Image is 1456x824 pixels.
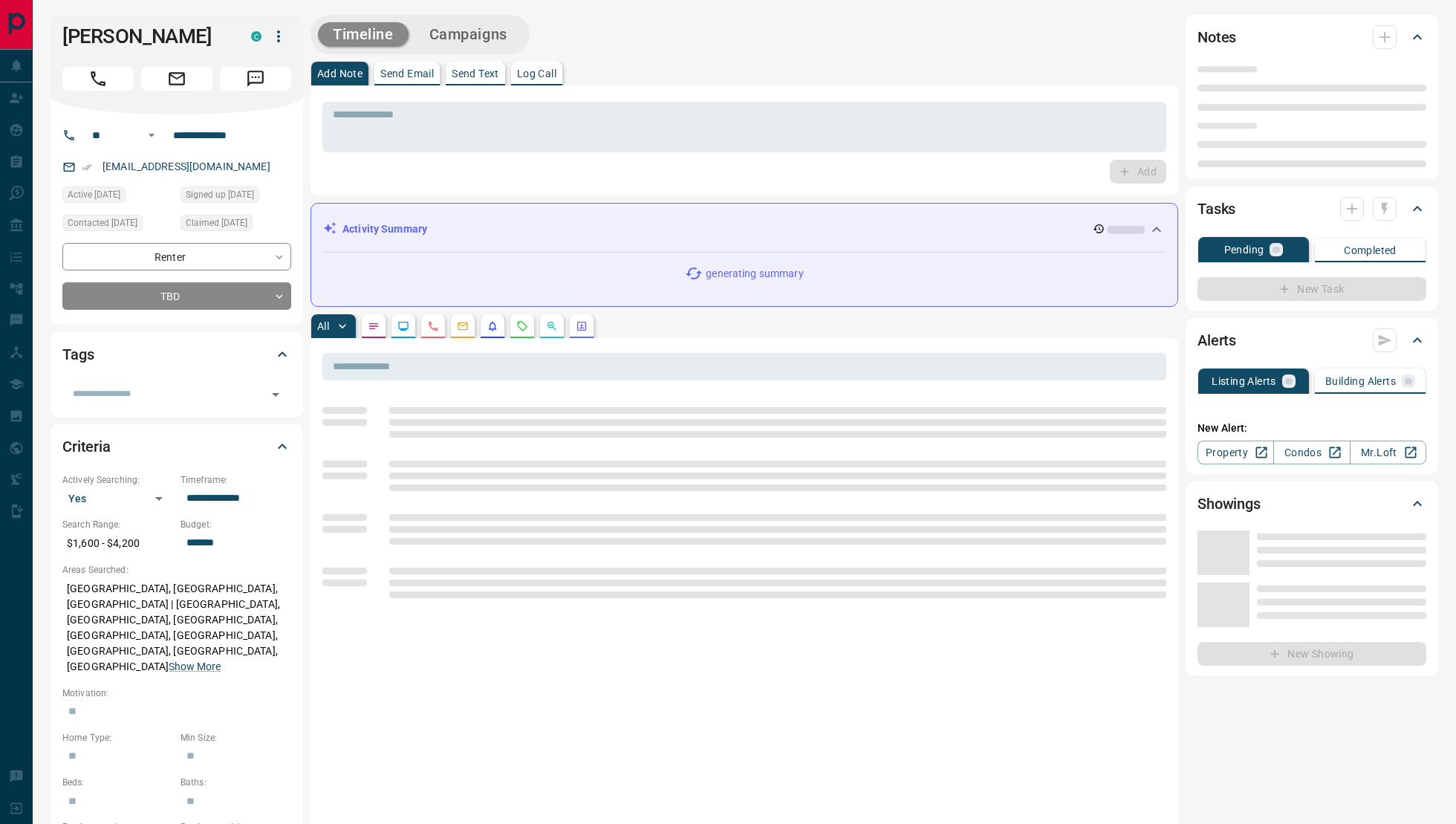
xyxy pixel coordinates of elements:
div: TBD [62,282,291,310]
button: Show More [169,659,221,675]
div: Fri Sep 05 2025 [181,186,291,207]
div: Yes [62,487,173,510]
div: Notes [1197,19,1426,55]
p: Send Text [452,68,499,79]
div: Showings [1197,486,1426,522]
button: Campaigns [415,22,522,47]
span: Signed up [DATE] [186,187,254,202]
p: Add Note [317,68,363,79]
p: Completed [1344,245,1397,256]
a: Condos [1273,441,1350,464]
p: Log Call [517,68,556,79]
p: All [317,321,329,331]
p: Budget: [181,518,291,531]
div: condos.ca [251,31,261,42]
p: Actively Searching: [62,473,173,487]
div: Tags [62,337,291,372]
div: Fri Sep 05 2025 [62,215,173,236]
span: Contacted [DATE] [68,215,137,230]
div: Activity Summary [323,215,1166,243]
p: Building Alerts [1325,376,1396,386]
a: Mr.Loft [1350,441,1426,464]
p: Motivation: [62,687,291,700]
svg: Lead Browsing Activity [397,320,409,332]
svg: Agent Actions [576,320,588,332]
svg: Opportunities [546,320,558,332]
span: Active [DATE] [68,187,120,202]
p: Activity Summary [342,221,427,237]
p: $1,600 - $4,200 [62,531,173,556]
svg: Email Verified [82,162,92,172]
a: Property [1197,441,1274,464]
svg: Listing Alerts [487,320,498,332]
p: New Alert: [1197,421,1426,436]
p: Send Email [380,68,434,79]
div: Alerts [1197,322,1426,358]
h2: Notes [1197,25,1236,49]
svg: Calls [427,320,439,332]
h2: Showings [1197,492,1261,516]
a: [EMAIL_ADDRESS][DOMAIN_NAME] [103,160,270,172]
p: Search Range: [62,518,173,531]
p: Areas Searched: [62,563,291,577]
p: Beds: [62,776,173,789]
div: Tasks [1197,191,1426,227]
svg: Emails [457,320,469,332]
div: Thu Oct 09 2025 [62,186,173,207]
div: Renter [62,243,291,270]
h2: Tasks [1197,197,1235,221]
h2: Alerts [1197,328,1236,352]
button: Open [143,126,160,144]
p: Home Type: [62,731,173,744]
p: [GEOGRAPHIC_DATA], [GEOGRAPHIC_DATA], [GEOGRAPHIC_DATA] | [GEOGRAPHIC_DATA], [GEOGRAPHIC_DATA], [... [62,577,291,679]
h1: [PERSON_NAME] [62,25,229,48]
p: Listing Alerts [1212,376,1276,386]
h2: Tags [62,343,94,366]
svg: Notes [368,320,380,332]
div: Fri Sep 05 2025 [181,215,291,236]
span: Claimed [DATE] [186,215,247,230]
p: Min Size: [181,731,291,744]
span: Email [141,67,212,91]
span: Call [62,67,134,91]
p: Timeframe: [181,473,291,487]
button: Open [265,384,286,405]
h2: Criteria [62,435,111,458]
p: Pending [1224,244,1264,255]
button: Timeline [318,22,409,47]
p: generating summary [706,266,803,282]
svg: Requests [516,320,528,332]
span: Message [220,67,291,91]
div: Criteria [62,429,291,464]
p: Baths: [181,776,291,789]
